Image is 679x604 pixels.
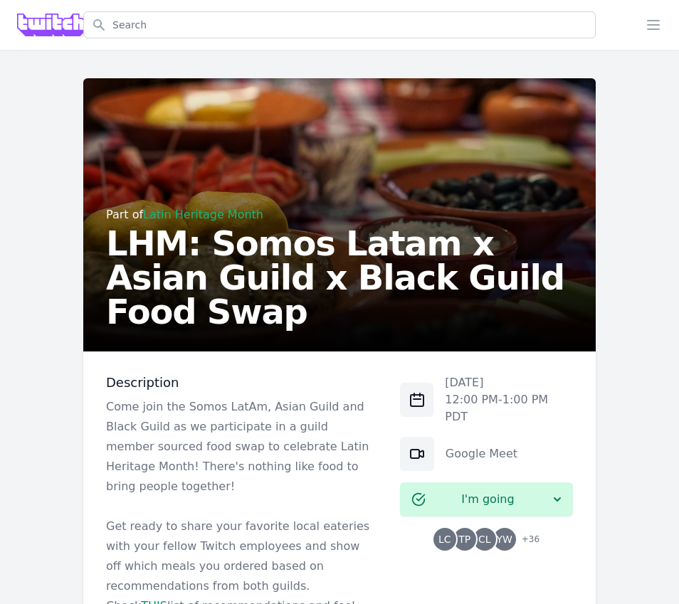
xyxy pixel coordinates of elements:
[83,11,596,38] input: Search
[458,534,470,544] span: TP
[106,226,573,329] h2: LHM: Somos Latam x Asian Guild x Black Guild Food Swap
[478,534,491,544] span: CL
[446,447,517,460] a: Google Meet
[17,14,85,36] img: Grove
[106,397,377,497] p: Come join the Somos LatAm, Asian Guild and Black Guild as we participate in a guild member source...
[497,534,512,544] span: YW
[400,482,573,516] button: I'm going
[143,208,263,221] a: Latin Heritage Month
[438,534,451,544] span: LC
[106,206,573,223] div: Part of
[513,531,539,551] span: + 36
[445,374,573,391] p: [DATE]
[106,374,377,391] h3: Description
[445,391,573,425] p: 12:00 PM - 1:00 PM PDT
[426,491,550,508] span: I'm going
